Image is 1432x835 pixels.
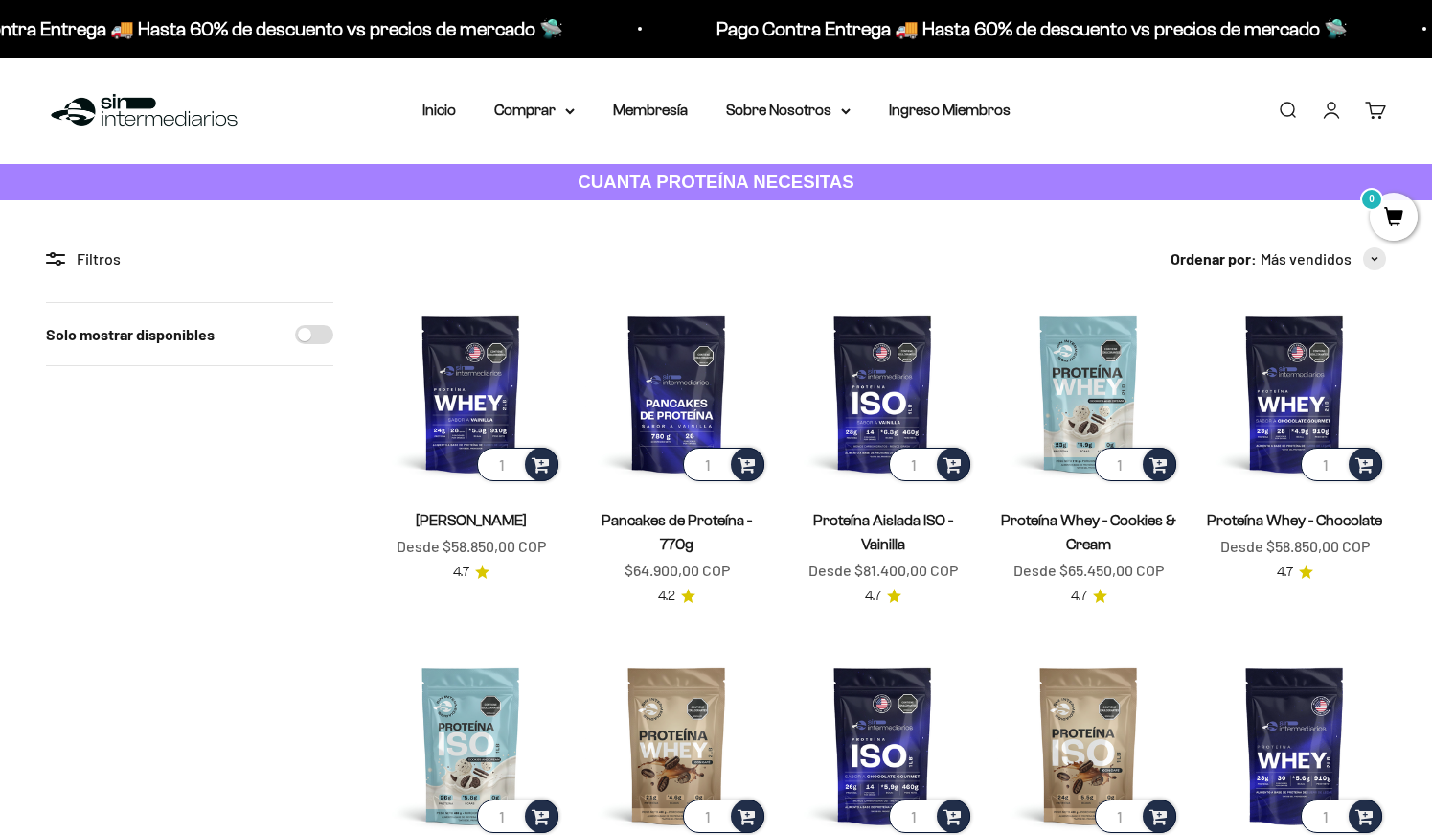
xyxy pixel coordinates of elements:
span: 4.2 [658,586,675,607]
a: 0 [1370,208,1418,229]
sale-price: Desde $58.850,00 COP [1220,534,1370,559]
span: 4.7 [865,586,881,607]
span: 4.7 [1071,586,1087,607]
mark: 0 [1360,188,1383,211]
a: Membresía [613,102,688,118]
span: 4.7 [1277,562,1293,583]
label: Solo mostrar disponibles [46,322,215,347]
summary: Comprar [494,98,575,123]
a: Inicio [422,102,456,118]
div: Filtros [46,246,333,271]
a: Proteína Whey - Cookies & Cream [1001,512,1176,552]
summary: Sobre Nosotros [726,98,851,123]
sale-price: $64.900,00 COP [625,558,730,583]
span: 4.7 [453,562,469,583]
sale-price: Desde $65.450,00 COP [1013,558,1164,583]
p: Pago Contra Entrega 🚚 Hasta 60% de descuento vs precios de mercado 🛸 [716,13,1348,44]
a: 4.74.7 de 5.0 estrellas [1071,586,1107,607]
sale-price: Desde $81.400,00 COP [808,558,958,583]
a: 4.24.2 de 5.0 estrellas [658,586,695,607]
strong: CUANTA PROTEÍNA NECESITAS [578,172,854,192]
a: 4.74.7 de 5.0 estrellas [1277,562,1313,583]
a: Ingreso Miembros [889,102,1011,118]
a: Pancakes de Proteína - 770g [602,512,752,552]
span: Más vendidos [1261,246,1352,271]
span: Ordenar por: [1171,246,1257,271]
a: 4.74.7 de 5.0 estrellas [865,586,901,607]
a: 4.74.7 de 5.0 estrellas [453,562,489,583]
a: [PERSON_NAME] [416,512,527,528]
sale-price: Desde $58.850,00 COP [397,534,546,559]
a: Proteína Whey - Chocolate [1207,512,1382,528]
button: Más vendidos [1261,246,1386,271]
a: Proteína Aislada ISO - Vainilla [813,512,953,552]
